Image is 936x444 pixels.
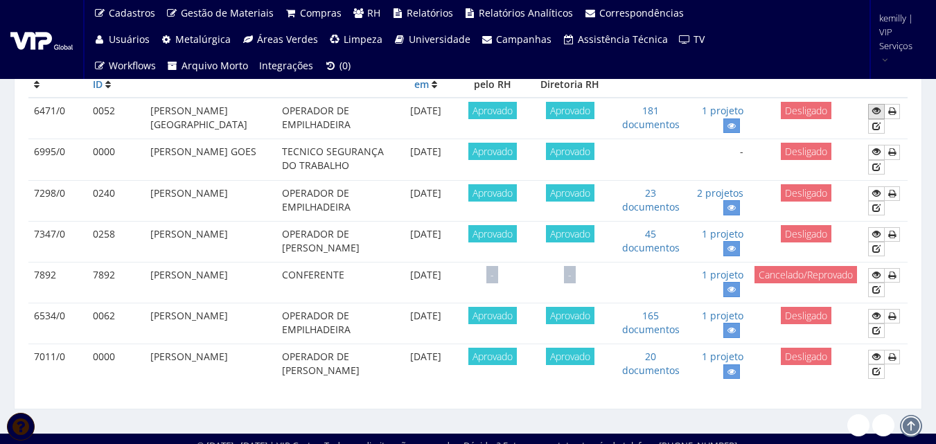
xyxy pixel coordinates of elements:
[28,262,87,303] td: 7892
[694,33,705,46] span: TV
[276,262,394,303] td: CONFERENTE
[87,139,145,181] td: 0000
[546,184,594,202] span: Aprovado
[557,26,673,53] a: Assistência Técnica
[28,139,87,181] td: 6995/0
[367,6,380,19] span: RH
[87,303,145,344] td: 0062
[109,6,155,19] span: Cadastros
[689,139,749,181] td: -
[181,6,274,19] span: Gestão de Materiais
[468,143,517,160] span: Aprovado
[276,180,394,221] td: OPERADOR DE EMPILHADEIRA
[781,143,831,160] span: Desligado
[276,303,394,344] td: OPERADOR DE EMPILHADEIRA
[87,344,145,384] td: 0000
[88,53,161,79] a: Workflows
[145,221,276,262] td: [PERSON_NAME]
[702,227,743,240] a: 1 projeto
[702,268,743,281] a: 1 projeto
[781,184,831,202] span: Desligado
[702,350,743,363] a: 1 projeto
[394,303,457,344] td: [DATE]
[145,180,276,221] td: [PERSON_NAME]
[409,33,470,46] span: Universidade
[702,309,743,322] a: 1 projeto
[407,6,453,19] span: Relatórios
[300,6,342,19] span: Compras
[28,344,87,384] td: 7011/0
[564,266,576,283] span: -
[394,344,457,384] td: [DATE]
[468,348,517,365] span: Aprovado
[468,307,517,324] span: Aprovado
[781,307,831,324] span: Desligado
[276,139,394,181] td: TECNICO SEGURANÇA DO TRABALHO
[254,53,319,79] a: Integrações
[276,221,394,262] td: OPERADOR DE [PERSON_NAME]
[622,186,680,213] a: 23 documentos
[155,26,237,53] a: Metalúrgica
[344,33,382,46] span: Limpeza
[259,59,313,72] span: Integrações
[697,186,743,199] a: 2 projetos
[319,53,356,79] a: (0)
[145,344,276,384] td: [PERSON_NAME]
[276,344,394,384] td: OPERADOR DE [PERSON_NAME]
[468,225,517,242] span: Aprovado
[28,303,87,344] td: 6534/0
[479,6,573,19] span: Relatórios Analíticos
[145,139,276,181] td: [PERSON_NAME] GOES
[546,348,594,365] span: Aprovado
[339,59,351,72] span: (0)
[109,33,150,46] span: Usuários
[496,33,551,46] span: Campanhas
[622,227,680,254] a: 45 documentos
[145,262,276,303] td: [PERSON_NAME]
[28,180,87,221] td: 7298/0
[10,29,73,50] img: logo
[781,102,831,119] span: Desligado
[394,221,457,262] td: [DATE]
[622,309,680,336] a: 165 documentos
[394,98,457,139] td: [DATE]
[28,221,87,262] td: 7347/0
[394,262,457,303] td: [DATE]
[236,26,324,53] a: Áreas Verdes
[175,33,231,46] span: Metalúrgica
[161,53,254,79] a: Arquivo Morto
[87,180,145,221] td: 0240
[476,26,558,53] a: Campanhas
[673,26,711,53] a: TV
[781,225,831,242] span: Desligado
[622,104,680,131] : 181 documentos
[388,26,476,53] a: Universidade
[394,139,457,181] td: [DATE]
[546,307,594,324] span: Aprovado
[87,221,145,262] td: 0258
[546,143,594,160] span: Aprovado
[468,102,517,119] span: Aprovado
[109,59,156,72] span: Workflows
[879,11,918,53] span: kemilly | VIP Serviços
[754,266,857,283] span: Cancelado/Reprovado
[182,59,248,72] span: Arquivo Morto
[88,26,155,53] a: Usuários
[257,33,318,46] span: Áreas Verdes
[702,104,743,117] a: 1 projeto
[622,350,680,377] a: 20 documentos
[28,98,87,139] td: 6471/0
[546,102,594,119] span: Aprovado
[145,98,276,139] td: [PERSON_NAME][GEOGRAPHIC_DATA]
[599,6,684,19] span: Correspondências
[87,98,145,139] td: 0052
[394,180,457,221] td: [DATE]
[546,225,594,242] span: Aprovado
[468,184,517,202] span: Aprovado
[324,26,389,53] a: Limpeza
[578,33,668,46] span: Assistência Técnica
[145,303,276,344] td: [PERSON_NAME]
[781,348,831,365] span: Desligado
[276,98,394,139] td: OPERADOR DE EMPILHADEIRA
[486,266,498,283] span: -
